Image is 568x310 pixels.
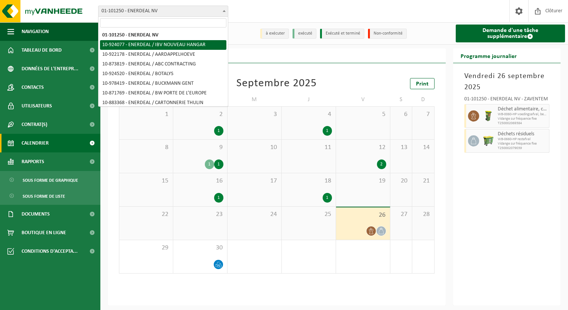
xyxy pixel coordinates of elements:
span: Sous forme de graphique [23,173,78,187]
div: Septembre 2025 [236,78,317,89]
span: 01-101250 - ENERDEAL NV [99,6,228,16]
span: Calendrier [22,134,49,152]
span: Rapports [22,152,44,171]
span: 28 [416,210,430,219]
li: 01-101250 - ENERDEAL NV [100,30,226,40]
span: 10 [231,143,278,152]
a: Print [410,78,435,89]
div: 1 [205,159,214,169]
li: 10-873819 - ENERDEAL / ABC CONTRACTING [100,59,226,69]
li: 10-883368 - ENERDEAL / CARTONNERIE THULIN [100,98,226,108]
span: WB-0660-HP restafval [498,137,548,142]
span: 15 [123,177,169,185]
span: Déchets résiduels [498,131,548,137]
span: 8 [123,143,169,152]
span: Vidange sur fréquence fixe [498,142,548,146]
span: 6 [394,110,408,119]
span: Utilisateurs [22,97,52,115]
li: 10-871769 - ENERDEAL / BW PORTE DE L’EUROPE [100,88,226,98]
span: 11 [285,143,332,152]
td: S [390,93,412,106]
span: Données de l'entrepr... [22,59,78,78]
li: à exécuter [260,29,289,39]
h2: Programme journalier [453,48,524,63]
span: T250002069384 [498,121,548,126]
li: Exécuté et terminé [320,29,364,39]
li: 10-978419 - ENERDEAL / BUCKMANN GENT [100,79,226,88]
span: 25 [285,210,332,219]
span: 29 [123,244,169,252]
span: 01-101250 - ENERDEAL NV [98,6,228,17]
span: Déchet alimentaire, contenant des produits d'origine animale, non emballé, catégorie 3 [498,106,548,112]
span: 30 [177,244,223,252]
span: 2 [177,110,223,119]
span: 7 [416,110,430,119]
div: 1 [214,126,223,136]
span: Tableau de bord [22,41,62,59]
span: 3 [231,110,278,119]
span: WB-0060-HP voedingsafval, bevat producten van dierlijke oors [498,112,548,117]
li: 10-924520 - ENERDEAL / BOTALYS [100,69,226,79]
div: 1 [214,159,223,169]
span: Navigation [22,22,49,41]
div: 1 [323,193,332,203]
span: Conditions d'accepta... [22,242,78,261]
li: 10-924077 - ENERDEAL / IBV NOUVEAU HANGAR [100,40,226,50]
span: 27 [394,210,408,219]
span: 13 [394,143,408,152]
span: Vidange sur fréquence fixe [498,117,548,121]
span: 26 [340,211,386,219]
span: 14 [416,143,430,152]
span: 18 [285,177,332,185]
td: V [336,93,390,106]
div: 1 [323,126,332,136]
span: 23 [177,210,223,219]
img: WB-0060-HPE-GN-51 [483,110,494,122]
span: Print [416,81,429,87]
span: 4 [285,110,332,119]
span: Boutique en ligne [22,223,66,242]
span: Contacts [22,78,44,97]
td: M [227,93,282,106]
span: Documents [22,205,50,223]
span: 22 [123,210,169,219]
span: 12 [340,143,386,152]
span: Sous forme de liste [23,189,65,203]
div: 2 [377,159,386,169]
li: 10-922178 - ENERDEAL / AARDAPPELHOEVE [100,50,226,59]
td: J [282,93,336,106]
a: Demande d'une tâche supplémentaire [456,25,565,42]
span: 20 [394,177,408,185]
td: D [412,93,434,106]
img: WB-0660-HPE-GN-51 [483,135,494,146]
div: 01-101250 - ENERDEAL NV - ZAVENTEM [464,97,550,104]
span: Contrat(s) [22,115,47,134]
li: Non-conformité [368,29,407,39]
span: 1 [123,110,169,119]
span: 16 [177,177,223,185]
h3: Vendredi 26 septembre 2025 [464,71,550,93]
li: exécuté [293,29,316,39]
span: 17 [231,177,278,185]
a: Sous forme de liste [2,189,99,203]
span: 24 [231,210,278,219]
span: 19 [340,177,386,185]
div: 1 [214,193,223,203]
span: 9 [177,143,223,152]
a: Sous forme de graphique [2,173,99,187]
span: 21 [416,177,430,185]
span: 5 [340,110,386,119]
span: T250002079039 [498,146,548,151]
